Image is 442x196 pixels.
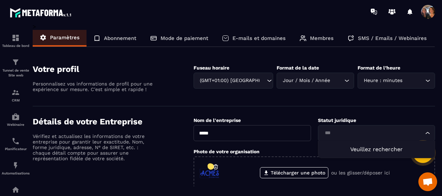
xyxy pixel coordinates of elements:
[318,125,435,141] div: Search for option
[33,64,194,74] h4: Votre profil
[194,117,241,123] label: Nom de l'entreprise
[358,65,400,71] label: Format de l’heure
[2,132,30,156] a: schedulerschedulerPlanificateur
[194,65,229,71] label: Fuseau horaire
[2,171,30,175] p: Automatisations
[277,65,319,71] label: Format de la date
[358,73,435,89] div: Search for option
[232,35,286,41] p: E-mails et domaines
[358,35,427,41] p: SMS / Emails / Webinaires
[194,73,273,89] div: Search for option
[310,35,334,41] p: Membres
[260,77,265,84] input: Search for option
[322,129,424,137] input: Search for option
[161,35,208,41] p: Mode de paiement
[194,149,260,154] label: Photo de votre organisation
[2,98,30,102] p: CRM
[33,117,194,126] h4: Détails de votre Entreprise
[11,113,20,121] img: automations
[350,146,403,153] span: Veuillez rechercher
[11,161,20,170] img: automations
[11,58,20,66] img: formation
[331,170,390,175] p: ou les glisser/déposer ici
[277,73,354,89] div: Search for option
[11,34,20,42] img: formation
[281,77,331,84] span: Jour / Mois / Année
[2,83,30,107] a: formationformationCRM
[2,107,30,132] a: automationsautomationsWebinaire
[11,137,20,145] img: scheduler
[11,88,20,97] img: formation
[198,77,260,84] span: (GMT+01:00) [GEOGRAPHIC_DATA]
[331,77,343,84] input: Search for option
[2,28,30,53] a: formationformationTableau de bord
[418,172,437,191] a: Ouvrir le chat
[2,53,30,83] a: formationformationTunnel de vente Site web
[33,133,154,161] p: Vérifiez et actualisez les informations de votre entreprise pour garantir leur exactitude. Nom, f...
[104,35,136,41] p: Abonnement
[260,167,328,178] label: Télécharger une photo
[404,77,424,84] input: Search for option
[33,81,154,92] p: Personnalisez vos informations de profil pour une expérience sur mesure. C'est simple et rapide !
[318,117,356,123] label: Statut juridique
[2,68,30,78] p: Tunnel de vente Site web
[11,186,20,194] img: automations
[2,147,30,151] p: Planificateur
[10,6,72,19] img: logo
[2,156,30,180] a: automationsautomationsAutomatisations
[2,123,30,126] p: Webinaire
[362,77,404,84] span: Heure : minutes
[50,34,80,41] p: Paramètres
[2,44,30,48] p: Tableau de bord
